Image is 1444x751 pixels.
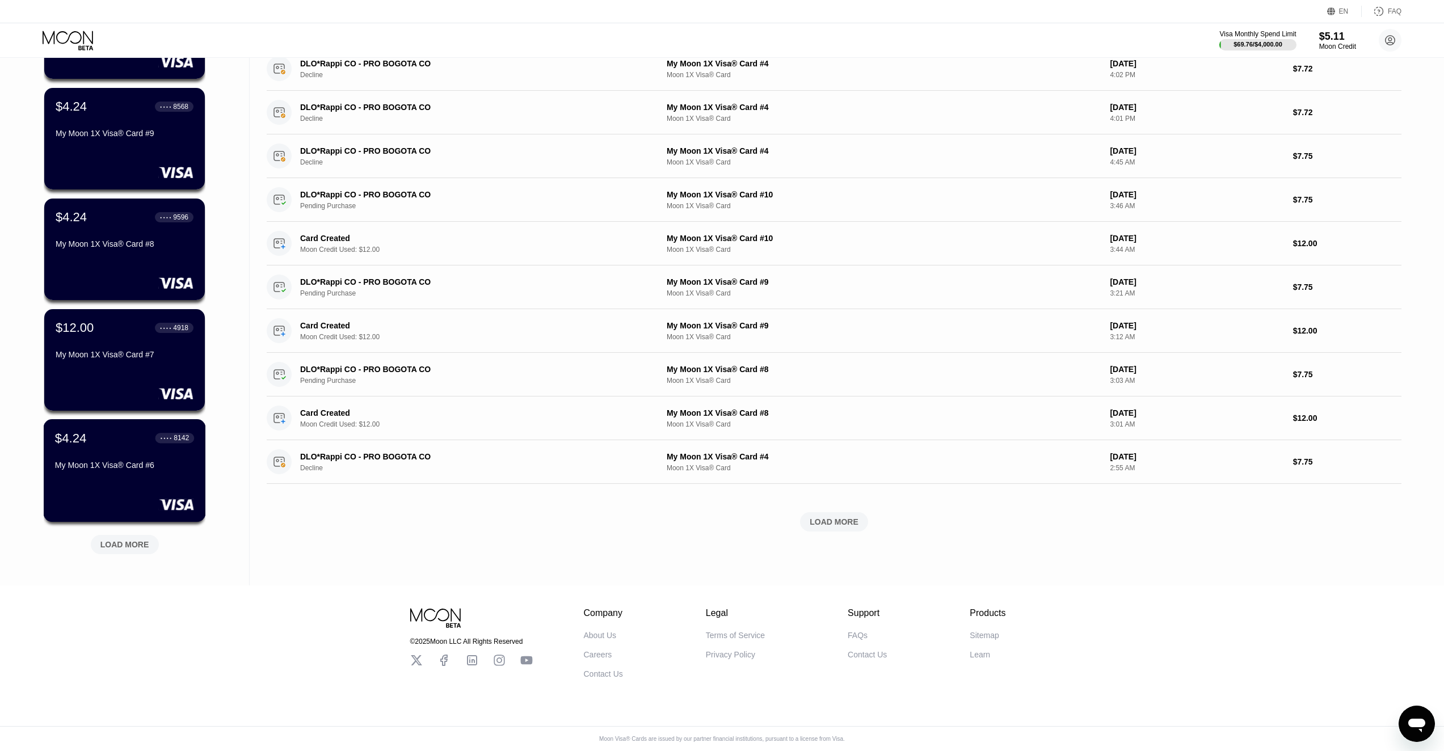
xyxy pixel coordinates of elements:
div: Moon 1X Visa® Card [667,202,1101,210]
div: My Moon 1X Visa® Card #4 [667,146,1101,155]
div: 4918 [173,324,188,332]
div: DLO*Rappi CO - PRO BOGOTA CODeclineMy Moon 1X Visa® Card #4Moon 1X Visa® Card[DATE]4:45 AM$7.75 [267,134,1401,178]
div: DLO*Rappi CO - PRO BOGOTA CO [300,103,628,112]
div: [DATE] [1110,234,1283,243]
div: Pending Purchase [300,202,652,210]
div: Decline [300,115,652,123]
div: Careers [584,650,612,659]
div: Decline [300,464,652,472]
div: 3:21 AM [1110,289,1283,297]
div: My Moon 1X Visa® Card #10 [667,190,1101,199]
div: DLO*Rappi CO - PRO BOGOTA CO [300,59,628,68]
div: 9596 [173,213,188,221]
div: $4.24 [55,431,87,445]
div: Moon Credit Used: $12.00 [300,333,652,341]
div: My Moon 1X Visa® Card #4 [667,59,1101,68]
div: $5.11 [1319,31,1356,43]
div: DLO*Rappi CO - PRO BOGOTA COPending PurchaseMy Moon 1X Visa® Card #9Moon 1X Visa® Card[DATE]3:21 ... [267,265,1401,309]
div: Visa Monthly Spend Limit$69.76/$4,000.00 [1219,30,1296,50]
div: Contact Us [848,650,887,659]
div: My Moon 1X Visa® Card #4 [667,452,1101,461]
div: 3:03 AM [1110,377,1283,385]
div: $4.24● ● ● ●8142My Moon 1X Visa® Card #6 [44,420,205,521]
div: $4.24 [56,99,87,114]
div: Products [970,608,1005,618]
div: My Moon 1X Visa® Card #8 [667,408,1101,417]
div: $7.75 [1293,370,1401,379]
div: [DATE] [1110,452,1283,461]
div: Moon 1X Visa® Card [667,246,1101,254]
div: Learn [970,650,990,659]
div: Moon 1X Visa® Card [667,420,1101,428]
div: Moon 1X Visa® Card [667,333,1101,341]
div: $4.24● ● ● ●9596My Moon 1X Visa® Card #8 [44,199,205,300]
div: FAQ [1388,7,1401,15]
div: Decline [300,71,652,79]
div: © 2025 Moon LLC All Rights Reserved [410,638,533,645]
div: $7.72 [1293,64,1401,73]
div: $12.00 [1293,326,1401,335]
div: DLO*Rappi CO - PRO BOGOTA CO [300,146,628,155]
div: $5.11Moon Credit [1319,31,1356,50]
div: $7.75 [1293,457,1401,466]
div: DLO*Rappi CO - PRO BOGOTA CODeclineMy Moon 1X Visa® Card #4Moon 1X Visa® Card[DATE]2:55 AM$7.75 [267,440,1401,484]
div: Contact Us [584,669,623,678]
div: ● ● ● ● [160,216,171,219]
div: DLO*Rappi CO - PRO BOGOTA CO [300,277,628,286]
div: My Moon 1X Visa® Card #10 [667,234,1101,243]
div: Moon 1X Visa® Card [667,115,1101,123]
div: DLO*Rappi CO - PRO BOGOTA CO [300,452,628,461]
div: $7.75 [1293,282,1401,292]
div: 3:12 AM [1110,333,1283,341]
div: EN [1327,6,1362,17]
div: Privacy Policy [706,650,755,659]
div: LOAD MORE [267,512,1401,531]
div: Card CreatedMoon Credit Used: $12.00My Moon 1X Visa® Card #8Moon 1X Visa® Card[DATE]3:01 AM$12.00 [267,396,1401,440]
div: Terms of Service [706,631,765,640]
div: DLO*Rappi CO - PRO BOGOTA CODeclineMy Moon 1X Visa® Card #4Moon 1X Visa® Card[DATE]4:02 PM$7.72 [267,47,1401,91]
div: 4:45 AM [1110,158,1283,166]
div: My Moon 1X Visa® Card #9 [56,129,193,138]
div: Moon Credit [1319,43,1356,50]
div: 3:44 AM [1110,246,1283,254]
div: Moon 1X Visa® Card [667,71,1101,79]
div: 4:01 PM [1110,115,1283,123]
div: Company [584,608,623,618]
div: ● ● ● ● [161,436,172,440]
div: Visa Monthly Spend Limit [1219,30,1296,38]
div: LOAD MORE [100,539,149,550]
div: Card Created [300,408,628,417]
div: $12.00● ● ● ●4918My Moon 1X Visa® Card #7 [44,309,205,411]
div: 3:01 AM [1110,420,1283,428]
div: LOAD MORE [810,517,858,527]
div: DLO*Rappi CO - PRO BOGOTA CO [300,365,628,374]
div: DLO*Rappi CO - PRO BOGOTA CO [300,190,628,199]
div: 8568 [173,103,188,111]
div: Pending Purchase [300,377,652,385]
div: Moon Credit Used: $12.00 [300,246,652,254]
div: Moon Visa® Cards are issued by our partner financial institutions, pursuant to a license from Visa. [590,736,854,742]
div: My Moon 1X Visa® Card #4 [667,103,1101,112]
div: Support [848,608,887,618]
div: 2:55 AM [1110,464,1283,472]
div: ● ● ● ● [160,326,171,330]
div: Card Created [300,234,628,243]
div: Moon Credit Used: $12.00 [300,420,652,428]
div: DLO*Rappi CO - PRO BOGOTA COPending PurchaseMy Moon 1X Visa® Card #10Moon 1X Visa® Card[DATE]3:46... [267,178,1401,222]
div: Moon 1X Visa® Card [667,289,1101,297]
div: FAQ [1362,6,1401,17]
div: Pending Purchase [300,289,652,297]
div: Decline [300,158,652,166]
div: 8142 [174,434,189,442]
div: My Moon 1X Visa® Card #9 [667,277,1101,286]
iframe: Кнопка запуска окна обмена сообщениями [1399,706,1435,742]
div: DLO*Rappi CO - PRO BOGOTA COPending PurchaseMy Moon 1X Visa® Card #8Moon 1X Visa® Card[DATE]3:03 ... [267,353,1401,396]
div: [DATE] [1110,146,1283,155]
div: Moon 1X Visa® Card [667,464,1101,472]
div: My Moon 1X Visa® Card #7 [56,350,193,359]
div: [DATE] [1110,277,1283,286]
div: [DATE] [1110,190,1283,199]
